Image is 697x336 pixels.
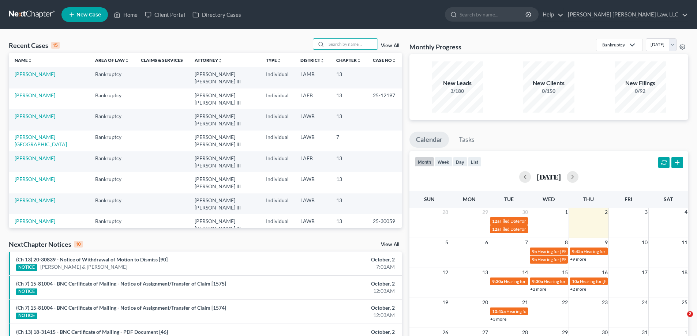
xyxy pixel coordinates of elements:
td: 25-30059 [367,214,402,235]
a: Nameunfold_more [15,57,32,63]
div: October, 2 [273,280,395,287]
a: +9 more [570,256,586,262]
div: Bankruptcy [602,42,625,48]
a: [PERSON_NAME] [PERSON_NAME] Law, LLC [564,8,688,21]
td: 13 [330,67,367,88]
span: 1 [564,208,569,216]
span: 17 [641,268,648,277]
a: Directory Cases [189,8,245,21]
i: unfold_more [28,58,32,63]
span: 2 [687,311,693,317]
td: Bankruptcy [89,172,135,193]
div: 10 [74,241,83,248]
a: View All [381,242,399,247]
span: 12a [492,218,499,224]
i: unfold_more [218,58,222,63]
td: [PERSON_NAME] [PERSON_NAME] III [189,172,260,193]
td: Individual [260,131,295,151]
td: Bankruptcy [89,131,135,151]
td: Individual [260,172,295,193]
span: Thu [583,196,594,202]
button: week [434,157,453,167]
div: 3/180 [432,87,483,95]
div: NOTICE [16,288,37,295]
span: 3 [644,208,648,216]
a: +2 more [570,286,586,292]
div: October, 2 [273,304,395,312]
td: LAMB [295,67,330,88]
td: LAWB [295,193,330,214]
td: [PERSON_NAME] [PERSON_NAME] III [189,88,260,109]
a: Calendar [409,132,449,148]
td: 13 [330,151,367,172]
input: Search by name... [460,8,527,21]
span: 14 [521,268,529,277]
span: 12a [492,226,499,232]
span: Hearing for [US_STATE] Safety Association of Timbermen - Self I [544,279,664,284]
td: LAWB [295,109,330,130]
span: 28 [442,208,449,216]
span: Filed Date for [PERSON_NAME] [500,226,561,232]
td: [PERSON_NAME] [PERSON_NAME] III [189,131,260,151]
span: 9 [604,238,608,247]
a: +3 more [490,316,506,322]
td: Bankruptcy [89,193,135,214]
td: LAEB [295,88,330,109]
span: 21 [521,298,529,307]
span: 10:45a [492,309,506,314]
span: Wed [543,196,555,202]
td: Bankruptcy [89,214,135,235]
span: 10a [572,279,579,284]
a: [PERSON_NAME] & [PERSON_NAME] [40,263,127,271]
span: 10 [641,238,648,247]
span: 9:30a [492,279,503,284]
td: 25-12197 [367,88,402,109]
span: 24 [641,298,648,307]
div: Recent Cases [9,41,60,50]
a: (Ch 7) 15-81004 - BNC Certificate of Mailing - Notice of Assignment/Transfer of Claim [1575] [16,280,226,287]
span: Sat [664,196,673,202]
div: October, 2 [273,256,395,263]
a: Tasks [452,132,481,148]
a: [PERSON_NAME] [15,176,55,182]
div: October, 2 [273,328,395,336]
td: Individual [260,88,295,109]
span: 11 [681,238,688,247]
a: [PERSON_NAME] [15,71,55,77]
td: Individual [260,193,295,214]
button: day [453,157,468,167]
div: NOTICE [16,313,37,319]
span: Hearing for [US_STATE] Safety Association of Timbermen - Self I [504,279,624,284]
td: Individual [260,151,295,172]
span: 6 [484,238,489,247]
td: [PERSON_NAME] [PERSON_NAME] III [189,214,260,235]
div: 12:03AM [273,287,395,295]
span: 18 [681,268,688,277]
div: 12:03AM [273,312,395,319]
th: Claims & Services [135,53,189,67]
i: unfold_more [357,58,361,63]
i: unfold_more [125,58,129,63]
td: 13 [330,172,367,193]
h2: [DATE] [537,173,561,181]
td: Bankruptcy [89,151,135,172]
a: Typeunfold_more [266,57,281,63]
span: 4 [684,208,688,216]
a: Help [539,8,563,21]
span: Sun [424,196,435,202]
td: 13 [330,88,367,109]
a: (Ch 7) 15-81004 - BNC Certificate of Mailing - Notice of Assignment/Transfer of Claim [1574] [16,305,226,311]
div: New Leads [432,79,483,87]
td: 13 [330,214,367,235]
a: Chapterunfold_more [336,57,361,63]
span: 9:45a [572,249,583,254]
a: Home [110,8,141,21]
span: 29 [481,208,489,216]
div: NextChapter Notices [9,240,83,249]
a: (Ch 13) 20-30839 - Notice of Withdrawal of Motion to Dismiss [90] [16,256,168,263]
div: 0/92 [615,87,666,95]
span: 16 [601,268,608,277]
td: 13 [330,109,367,130]
td: 7 [330,131,367,151]
td: LAWB [295,172,330,193]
